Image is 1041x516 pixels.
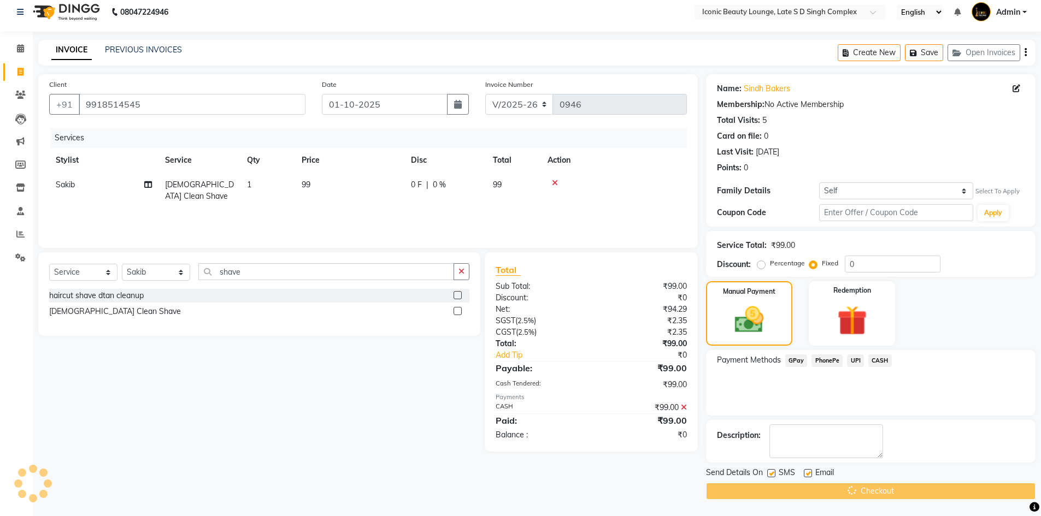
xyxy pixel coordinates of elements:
div: No Active Membership [717,99,1025,110]
span: SGST [496,316,515,325]
div: ₹0 [591,429,695,441]
div: ₹99.00 [591,379,695,390]
button: +91 [49,94,80,115]
div: [DEMOGRAPHIC_DATA] Clean Shave [49,306,181,317]
span: Total [496,264,521,276]
a: Sindh Bakers [744,83,790,94]
span: [DEMOGRAPHIC_DATA] Clean Shave [165,180,234,201]
span: Email [815,467,834,481]
th: Total [486,148,541,173]
label: Percentage [770,258,805,268]
span: Send Details On [706,467,763,481]
div: Select To Apply [975,187,1020,196]
a: PREVIOUS INVOICES [105,45,182,55]
span: 1 [247,180,251,189]
label: Client [49,80,67,90]
div: Services [50,128,695,148]
span: 2.5% [518,328,534,336]
span: SMS [779,467,795,481]
div: Points: [717,162,742,174]
div: ₹99.00 [591,281,695,292]
div: ₹99.00 [591,338,695,349]
div: ₹99.00 [591,414,695,427]
div: Description: [717,430,761,441]
th: Action [541,148,687,173]
th: Price [295,148,404,173]
div: Family Details [717,185,820,197]
div: Membership: [717,99,764,110]
span: 99 [302,180,310,189]
button: Open Invoices [948,44,1020,61]
span: Sakib [56,180,75,189]
div: Balance : [487,429,591,441]
div: ₹99.00 [591,361,695,375]
span: 2.5% [517,316,534,325]
div: Name: [717,83,742,94]
div: Cash Tendered: [487,379,591,390]
div: Paid: [487,414,591,427]
span: | [426,179,428,191]
div: Total Visits: [717,115,760,126]
div: Last Visit: [717,146,754,158]
div: ₹0 [609,349,695,361]
label: Manual Payment [723,287,775,296]
button: Save [905,44,943,61]
th: Qty [240,148,295,173]
div: Payments [496,393,686,402]
label: Date [322,80,337,90]
div: Total: [487,338,591,349]
span: UPI [847,354,864,367]
button: Create New [838,44,901,61]
span: GPay [785,354,808,367]
span: CASH [868,354,892,367]
div: Coupon Code [717,207,820,218]
div: ₹99.00 [591,402,695,413]
div: Sub Total: [487,281,591,292]
label: Redemption [833,286,871,295]
div: ( ) [487,315,591,327]
input: Search or Scan [198,263,454,280]
div: ₹2.35 [591,315,695,327]
div: haircut shave dtan cleanup [49,290,144,301]
span: 99 [493,180,502,189]
div: ₹94.29 [591,304,695,315]
div: CASH [487,402,591,413]
th: Disc [404,148,486,173]
div: 0 [744,162,748,174]
input: Search by Name/Mobile/Email/Code [79,94,305,115]
div: ( ) [487,327,591,338]
div: ₹0 [591,292,695,304]
span: 0 F [411,179,422,191]
span: PhonePe [811,354,843,367]
button: Apply [978,205,1009,221]
img: _gift.svg [828,302,877,339]
div: Discount: [487,292,591,304]
span: Admin [996,7,1020,18]
span: CGST [496,327,516,337]
div: Net: [487,304,591,315]
div: ₹2.35 [591,327,695,338]
a: INVOICE [51,40,92,60]
th: Stylist [49,148,158,173]
span: Payment Methods [717,354,781,366]
div: 0 [764,131,768,142]
div: [DATE] [756,146,779,158]
input: Enter Offer / Coupon Code [819,204,973,221]
div: Card on file: [717,131,762,142]
label: Invoice Number [485,80,533,90]
label: Fixed [822,258,838,268]
div: Discount: [717,259,751,270]
img: Admin [972,2,991,21]
div: Payable: [487,361,591,375]
th: Service [158,148,240,173]
span: 0 % [433,179,446,191]
img: _cash.svg [726,303,773,336]
div: ₹99.00 [771,240,795,251]
a: Add Tip [487,349,608,361]
div: 5 [762,115,767,126]
div: Service Total: [717,240,767,251]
